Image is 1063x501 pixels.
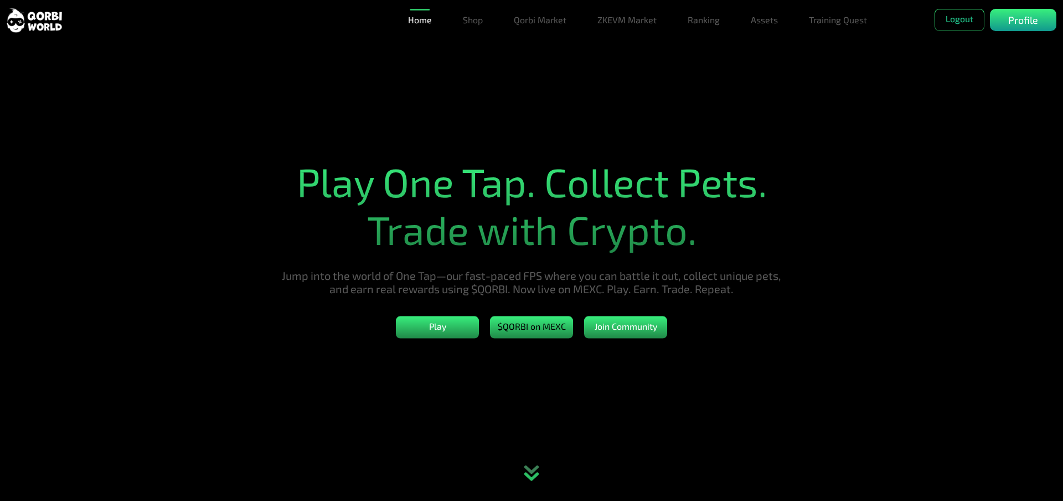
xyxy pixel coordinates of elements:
a: Qorbi Market [509,9,571,31]
button: Play [396,316,479,338]
button: $QORBI on MEXC [490,316,573,338]
img: sticky brand-logo [7,7,62,33]
a: Assets [746,9,782,31]
a: ZKEVM Market [593,9,661,31]
div: animation [507,451,556,501]
a: Home [404,9,436,31]
a: Training Quest [804,9,871,31]
h5: Jump into the world of One Tap—our fast-paced FPS where you can battle it out, collect unique pet... [272,268,791,295]
h1: Play One Tap. Collect Pets. Trade with Crypto. [272,157,791,253]
p: Profile [1008,13,1038,28]
a: Shop [458,9,487,31]
a: Ranking [683,9,724,31]
button: Logout [935,9,984,31]
button: Join Community [584,316,667,338]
